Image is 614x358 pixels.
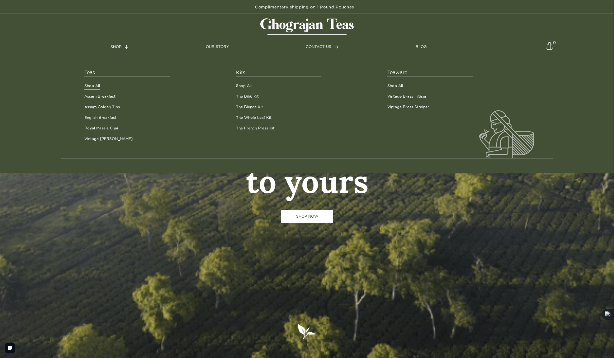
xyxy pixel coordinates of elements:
[236,125,275,131] a: The French Press Kit
[84,136,133,142] a: Vintage [PERSON_NAME]
[84,104,120,110] a: Assam Golden Tips
[236,83,252,89] a: Shop All
[84,69,170,76] span: Teas
[236,69,321,76] span: Kits
[387,104,429,110] a: Vintage Brass Strainer
[84,125,118,131] a: Royal Masala Chai
[546,42,553,54] img: cart-icon-matt.svg
[553,40,556,42] span: 0
[416,44,427,50] a: BLOG
[111,45,121,49] span: SHOP
[546,42,553,54] a: 0
[297,323,317,339] img: logo-leaf.svg
[334,45,339,49] img: forward-arrow.svg
[387,83,403,89] a: Shop All
[84,115,116,120] a: English Breakfast
[111,44,129,50] a: SHOP
[281,210,333,223] a: SHOP NOW
[387,69,473,76] span: Teaware
[125,45,128,49] img: forward-arrow.svg
[186,135,428,197] h1: From our family to yours
[387,94,427,99] a: Vintage Brass Infuser
[84,94,116,99] a: Assam Breakfast
[306,45,331,49] span: CONTACT US
[236,94,259,99] a: The Bihu Kit
[306,44,339,50] a: CONTACT US
[479,110,534,158] img: menu-lady.svg
[236,104,263,110] a: The Blends Kit
[260,18,354,35] img: logo-matt.svg
[236,115,272,120] a: The Whole Leaf Kit
[84,83,100,89] a: Shop All
[206,44,229,50] a: OUR STORY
